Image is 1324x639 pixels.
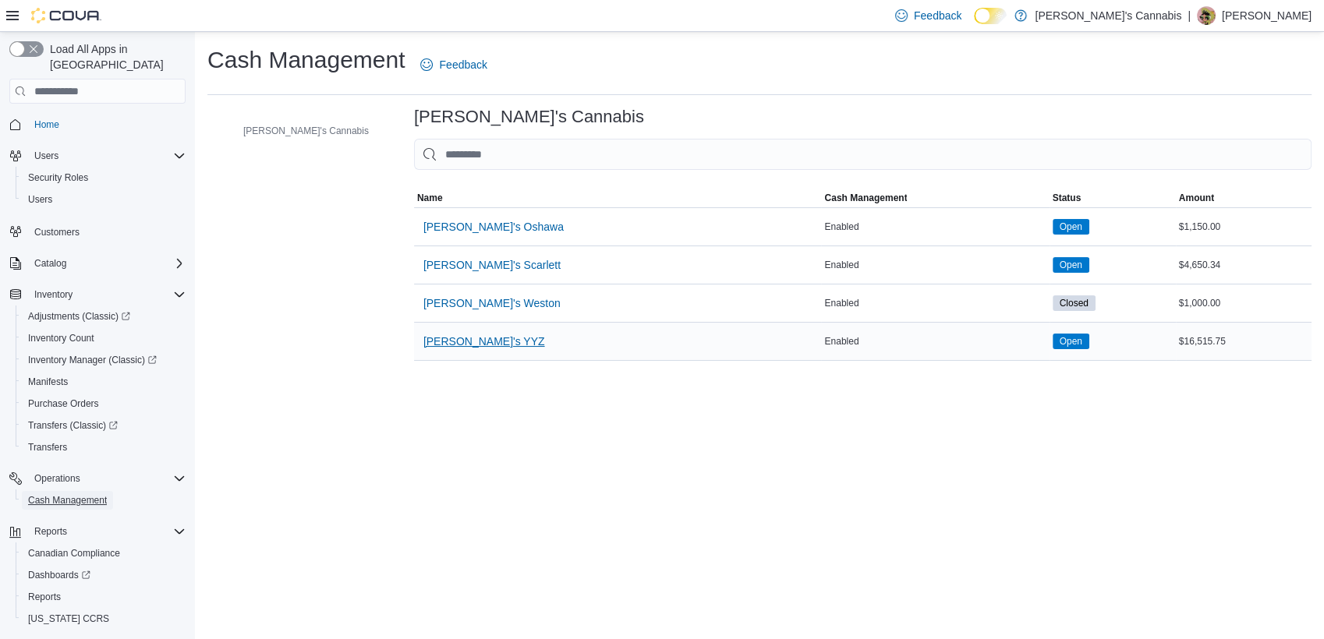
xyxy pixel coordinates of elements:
span: Purchase Orders [28,397,99,410]
span: Manifests [28,376,68,388]
button: Catalog [28,254,73,273]
span: Users [22,190,186,209]
a: Adjustments (Classic) [22,307,136,326]
button: Reports [16,586,192,608]
a: Reports [22,588,67,606]
span: Home [28,115,186,134]
div: Enabled [821,294,1049,312]
span: [PERSON_NAME]'s Cannabis [243,125,369,137]
a: Purchase Orders [22,394,105,413]
span: [PERSON_NAME]'s YYZ [423,334,545,349]
span: Operations [28,469,186,488]
span: Adjustments (Classic) [28,310,130,323]
div: $16,515.75 [1176,332,1312,351]
button: Home [3,113,192,136]
span: Open [1053,219,1089,235]
span: Canadian Compliance [28,547,120,560]
span: Reports [34,525,67,538]
button: Catalog [3,252,192,274]
span: [PERSON_NAME]'s Oshawa [423,219,564,235]
span: Cash Management [22,491,186,510]
span: [PERSON_NAME]'s Scarlett [423,257,561,273]
a: Inventory Manager (Classic) [22,351,163,369]
img: Cova [31,8,101,23]
span: Transfers [22,438,186,457]
button: Users [28,147,65,165]
span: Reports [28,591,61,603]
div: $1,000.00 [1176,294,1312,312]
span: Closed [1053,295,1096,311]
a: Adjustments (Classic) [16,305,192,327]
span: Open [1060,220,1082,234]
span: Closed [1060,296,1089,310]
a: Feedback [414,49,493,80]
span: Customers [28,221,186,241]
span: Dashboards [22,566,186,584]
button: Cash Management [16,489,192,511]
span: Catalog [34,257,66,270]
input: Dark Mode [974,8,1007,24]
span: Feedback [914,8,961,23]
span: Status [1053,192,1082,204]
span: Users [34,150,58,162]
button: [PERSON_NAME]'s Oshawa [417,211,570,242]
span: Reports [28,522,186,541]
a: Transfers (Classic) [22,416,124,435]
button: [US_STATE] CCRS [16,608,192,630]
span: Reports [22,588,186,606]
button: Inventory [3,284,192,305]
a: Inventory Manager (Classic) [16,349,192,371]
a: Transfers (Classic) [16,415,192,436]
div: Enabled [821,256,1049,274]
span: Open [1060,334,1082,348]
div: Enabled [821,217,1049,236]
span: Cash Management [824,192,907,204]
div: Enabled [821,332,1049,351]
span: [US_STATE] CCRS [28,613,109,625]
a: Cash Management [22,491,113,510]
span: Adjustments (Classic) [22,307,186,326]
button: Manifests [16,371,192,393]
a: Users [22,190,58,209]
a: Transfers [22,438,73,457]
div: $4,650.34 [1176,256,1312,274]
a: Dashboards [16,564,192,586]
button: Purchase Orders [16,393,192,415]
button: Reports [3,521,192,542]
button: Name [414,189,822,207]
button: Canadian Compliance [16,542,192,564]
h1: Cash Management [207,44,405,76]
span: Transfers (Classic) [28,419,118,432]
button: Users [16,189,192,210]
span: Inventory [34,288,73,301]
button: Reports [28,522,73,541]
span: Cash Management [28,494,107,507]
span: Home [34,118,59,131]
a: [US_STATE] CCRS [22,609,115,628]
button: [PERSON_NAME]'s Cannabis [221,122,375,140]
h3: [PERSON_NAME]'s Cannabis [414,108,644,126]
span: Name [417,192,443,204]
a: Inventory Count [22,329,101,348]
span: Open [1053,334,1089,349]
span: Transfers (Classic) [22,416,186,435]
span: Purchase Orders [22,394,186,413]
span: Inventory Count [28,332,94,344]
p: | [1188,6,1191,25]
button: Users [3,145,192,167]
span: Security Roles [22,168,186,187]
span: Dashboards [28,569,90,581]
button: Inventory Count [16,327,192,349]
span: Inventory Manager (Classic) [28,354,157,366]
button: Security Roles [16,167,192,189]
span: Canadian Compliance [22,544,186,563]
span: Security Roles [28,171,88,184]
span: Customers [34,226,80,238]
span: [PERSON_NAME]'s Weston [423,295,561,311]
input: This is a search bar. As you type, the results lower in the page will automatically filter. [414,139,1312,170]
div: Chelsea Hamilton [1197,6,1216,25]
button: Status [1050,189,1176,207]
button: Customers [3,220,192,242]
button: [PERSON_NAME]'s YYZ [417,326,551,357]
